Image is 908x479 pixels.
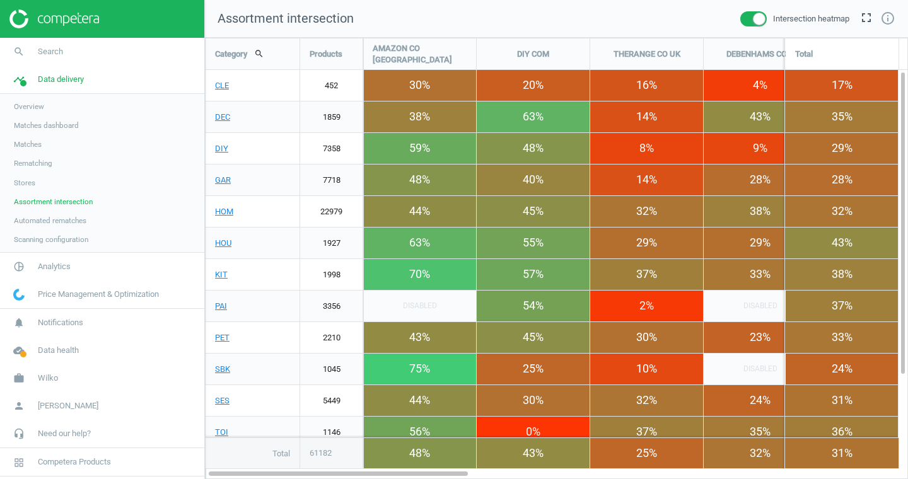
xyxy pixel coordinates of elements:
div: 24% [786,354,899,384]
div: 33% [786,322,899,353]
i: pie_chart_outlined [7,255,31,279]
i: notifications [7,311,31,335]
div: 37% [590,417,703,447]
img: wGWNvw8QSZomAAAAABJRU5ErkJggg== [13,289,25,301]
div: 8% [590,133,703,164]
span: Automated rematches [14,216,86,226]
div: 38% [363,101,476,132]
span: Intersection heatmap [773,13,849,25]
i: search [7,40,31,64]
i: work [7,366,31,390]
div: 32 % [704,438,817,468]
a: 1927 [300,228,363,259]
div: 16% [590,70,703,101]
div: 57% [477,259,590,290]
span: Wilko [38,372,58,384]
div: 44% [363,196,476,227]
i: fullscreen [859,10,874,25]
div: 35% [704,417,817,447]
a: 1998 [300,259,363,291]
div: 38% [786,259,899,290]
div: THERANGE CO UK [590,38,703,70]
span: Notifications [38,317,83,328]
span: Matches [14,139,42,149]
div: 40% [477,164,590,195]
a: 7718 [300,164,363,196]
i: person [7,394,31,418]
span: Competera Products [38,456,111,468]
div: 63% [363,228,476,258]
div: 29% [786,133,899,164]
span: Matches dashboard [14,120,79,130]
div: 25 % [590,438,703,468]
div: 43% [363,322,476,353]
div: 29% [704,228,817,258]
div: 48% [477,133,590,164]
span: Price Management & Optimization [38,289,159,300]
div: 20% [477,70,590,101]
a: 5449 [300,385,363,417]
div: 10% [590,354,703,384]
div: 37% [786,291,899,321]
div: 0% [477,417,590,447]
i: info_outline [880,11,895,26]
div: 31% [786,438,899,468]
span: Data health [38,345,79,356]
div: 43% [786,228,899,258]
div: 30% [477,385,590,416]
span: Search [38,46,63,57]
a: SES [206,385,300,417]
span: Need our help? [38,428,91,439]
span: [PERSON_NAME] [38,400,98,412]
a: 1045 [300,354,363,385]
div: 75% [363,354,476,384]
a: info_outline [880,11,895,27]
div: Category [206,38,300,69]
div: 70% [363,259,476,290]
span: Analytics [38,261,71,272]
div: 32% [590,196,703,227]
a: 22979 [300,196,363,228]
div: 28% [704,164,817,195]
a: KIT [206,259,300,291]
a: SBK [206,354,300,385]
span: Scanning configuration [14,234,88,245]
div: 33% [704,259,817,290]
a: 2210 [300,322,363,354]
a: HOU [206,228,300,259]
div: 14% [590,164,703,195]
a: DEC [206,101,300,133]
a: DIY [206,133,300,164]
div: 45% [477,196,590,227]
span: Data delivery [38,74,84,85]
div: DIY COM [477,38,590,70]
img: ajHJNr6hYgQAAAAASUVORK5CYII= [9,9,99,28]
div: 29% [590,228,703,258]
div: 23% [704,322,817,353]
span: Assortment intersection [218,11,354,26]
button: search [247,43,271,64]
span: Rematching [14,158,52,168]
div: 30% [590,322,703,353]
div: DEBENHAMS COM [704,38,817,70]
a: PAI [206,291,300,322]
div: 59% [363,133,476,164]
div: Total [206,438,300,470]
a: PET [206,322,300,354]
div: 25% [477,354,590,384]
a: 1146 [300,417,363,448]
div: Total [786,38,899,70]
a: CLE [206,70,300,101]
div: 54% [477,291,590,321]
div: 32% [786,196,899,227]
div: 37% [590,259,703,290]
a: 1859 [300,101,363,133]
div: 63% [477,101,590,132]
div: 31% [786,385,899,416]
div: 28% [786,164,899,195]
div: 56% [363,417,476,447]
div: 43% [704,101,817,132]
div: 9% [704,133,817,164]
div: 55% [477,228,590,258]
div: AMAZON CO [GEOGRAPHIC_DATA] [363,38,476,70]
